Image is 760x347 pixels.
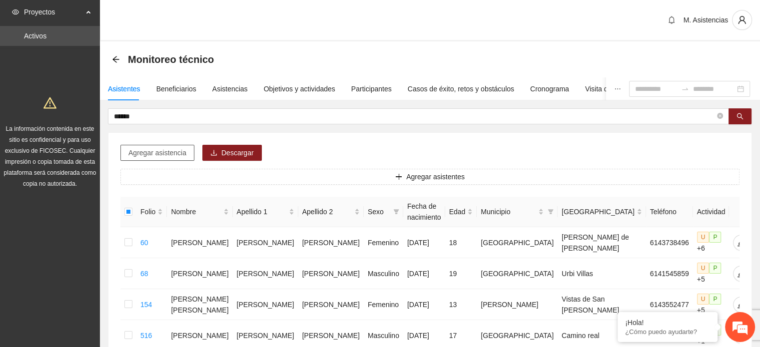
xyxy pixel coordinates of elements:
button: edit [733,297,749,313]
span: arrow-left [112,55,120,63]
div: Back [112,55,120,64]
div: Visita de campo y entregables [585,83,679,94]
th: Apellido 2 [298,197,364,227]
td: 6143552477 [646,289,693,320]
td: Vistas de San [PERSON_NAME] [558,289,646,320]
th: Apellido 1 [233,197,298,227]
button: ellipsis [606,77,629,100]
th: Fecha de nacimiento [403,197,445,227]
td: +6 [693,227,730,258]
span: P [709,232,721,243]
td: 18 [445,227,477,258]
button: user [732,10,752,30]
span: filter [393,209,399,215]
td: Urbi Villas [558,258,646,289]
span: U [697,263,710,274]
span: swap-right [681,85,689,93]
button: search [729,108,752,124]
span: Apellido 1 [237,206,287,217]
div: ¡Hola! [625,319,710,327]
td: +5 [693,289,730,320]
td: 6141545859 [646,258,693,289]
span: Sexo [368,206,389,217]
span: P [709,294,721,305]
th: Folio [136,197,167,227]
td: [PERSON_NAME] [PERSON_NAME] [167,289,232,320]
div: Participantes [351,83,392,94]
span: [GEOGRAPHIC_DATA] [562,206,635,217]
a: 516 [140,332,152,340]
a: Activos [24,32,46,40]
span: Municipio [481,206,536,217]
span: M. Asistencias [684,16,728,24]
button: Agregar asistencia [120,145,194,161]
button: bell [664,12,680,28]
td: 13 [445,289,477,320]
span: edit [734,239,749,247]
button: edit [733,266,749,282]
span: close-circle [717,113,723,119]
span: Apellido 2 [302,206,352,217]
span: user [733,15,752,24]
span: edit [734,270,749,278]
span: U [697,294,710,305]
td: [DATE] [403,258,445,289]
span: Estamos en línea. [58,115,138,216]
td: [GEOGRAPHIC_DATA] [477,227,558,258]
textarea: Escriba su mensaje y pulse “Intro” [5,237,190,272]
td: [PERSON_NAME] [233,258,298,289]
td: [PERSON_NAME] [298,227,364,258]
th: Actividad [693,197,730,227]
span: filter [391,204,401,219]
button: downloadDescargar [202,145,262,161]
div: Chatee con nosotros ahora [52,51,168,64]
span: bell [664,16,679,24]
span: P [709,263,721,274]
span: ellipsis [614,85,621,92]
span: filter [548,209,554,215]
div: Objetivos y actividades [264,83,335,94]
span: eye [12,8,19,15]
span: close-circle [717,112,723,121]
div: Asistentes [108,83,140,94]
span: filter [546,204,556,219]
span: Edad [449,206,466,217]
span: warning [43,96,56,109]
th: Teléfono [646,197,693,227]
div: Cronograma [530,83,569,94]
button: plusAgregar asistentes [120,169,740,185]
a: 60 [140,239,148,247]
span: download [210,149,217,157]
span: Agregar asistencia [128,147,186,158]
td: [PERSON_NAME] [298,289,364,320]
span: Proyectos [24,2,83,22]
p: ¿Cómo puedo ayudarte? [625,328,710,336]
span: U [697,232,710,243]
th: Municipio [477,197,558,227]
td: +5 [693,258,730,289]
span: search [737,113,744,121]
span: Folio [140,206,155,217]
td: [PERSON_NAME] de [PERSON_NAME] [558,227,646,258]
span: edit [734,301,749,309]
th: Nombre [167,197,232,227]
span: plus [395,173,402,181]
td: Femenino [364,227,403,258]
td: Masculino [364,258,403,289]
div: Beneficiarios [156,83,196,94]
td: [PERSON_NAME] [233,227,298,258]
td: Femenino [364,289,403,320]
td: [PERSON_NAME] [233,289,298,320]
a: 154 [140,301,152,309]
span: La información contenida en este sitio es confidencial y para uso exclusivo de FICOSEC. Cualquier... [4,125,96,187]
div: Casos de éxito, retos y obstáculos [408,83,514,94]
td: [PERSON_NAME] [298,258,364,289]
span: to [681,85,689,93]
td: [PERSON_NAME] [477,289,558,320]
div: Asistencias [212,83,248,94]
td: [DATE] [403,227,445,258]
th: Edad [445,197,477,227]
th: Colonia [558,197,646,227]
td: [GEOGRAPHIC_DATA] [477,258,558,289]
td: [PERSON_NAME] [167,258,232,289]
